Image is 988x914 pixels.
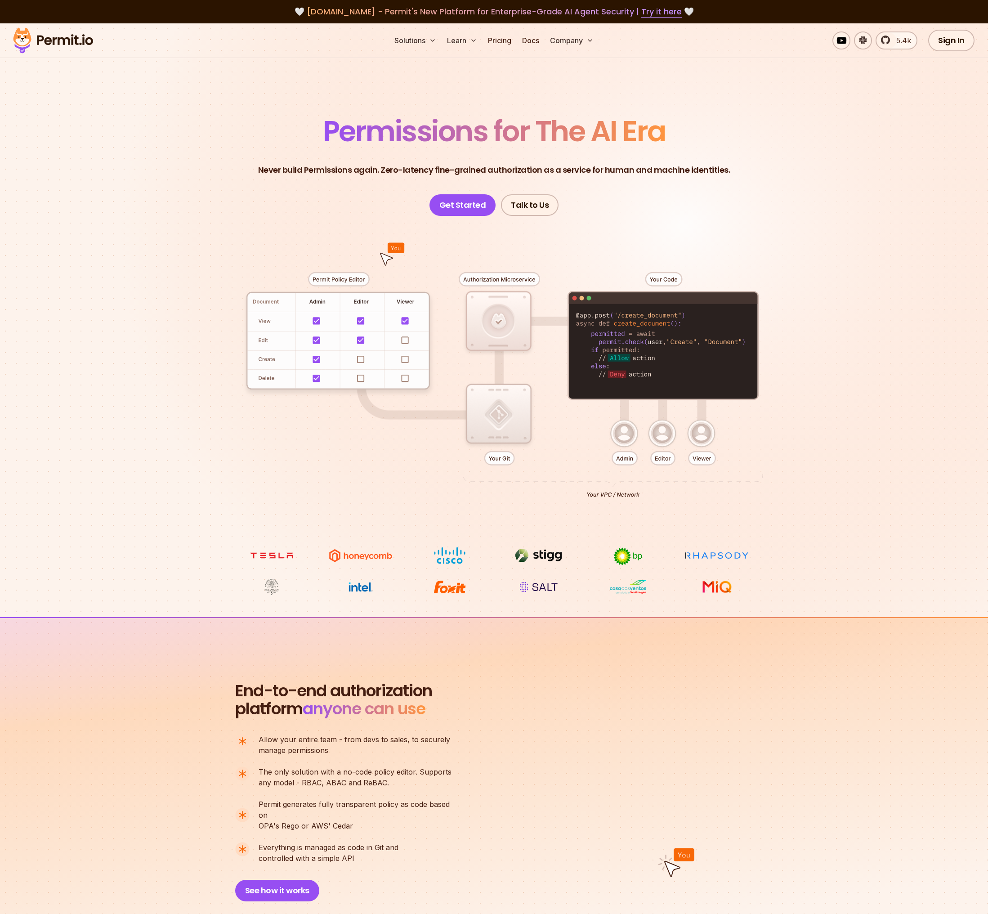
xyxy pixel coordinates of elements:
img: bp [594,547,662,566]
span: Everything is managed as code in Git and [259,842,398,853]
span: Permit generates fully transparent policy as code based on [259,799,459,820]
div: 🤍 🤍 [22,5,966,18]
img: salt [505,578,572,596]
img: Permit logo [9,25,97,56]
img: Foxit [416,578,483,596]
a: 5.4k [876,31,917,49]
p: Never build Permissions again. Zero-latency fine-grained authorization as a service for human and... [258,164,730,176]
img: Intel [327,578,394,596]
p: manage permissions [259,734,450,756]
button: Learn [443,31,481,49]
span: End-to-end authorization [235,682,432,700]
a: Talk to Us [501,194,559,216]
h2: platform [235,682,432,718]
img: Maricopa County Recorder\'s Office [238,578,305,596]
span: anyone can use [303,697,425,720]
p: any model - RBAC, ABAC and ReBAC. [259,766,452,788]
img: Cisco [416,547,483,564]
span: Allow your entire team - from devs to sales, to securely [259,734,450,745]
p: controlled with a simple API [259,842,398,864]
img: Casa dos Ventos [594,578,662,596]
img: Rhapsody Health [683,547,751,564]
a: Get Started [429,194,496,216]
span: Permissions for The AI Era [323,111,666,151]
a: Pricing [484,31,515,49]
a: Docs [519,31,543,49]
img: MIQ [686,579,747,595]
button: Solutions [391,31,440,49]
img: Honeycomb [327,547,394,564]
img: Stigg [505,547,572,564]
a: Try it here [641,6,682,18]
span: [DOMAIN_NAME] - Permit's New Platform for Enterprise-Grade AI Agent Security | [307,6,682,17]
span: 5.4k [891,35,911,46]
img: tesla [238,547,305,564]
a: Sign In [928,30,975,51]
button: See how it works [235,880,319,901]
button: Company [546,31,597,49]
p: OPA's Rego or AWS' Cedar [259,799,459,831]
span: The only solution with a no-code policy editor. Supports [259,766,452,777]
